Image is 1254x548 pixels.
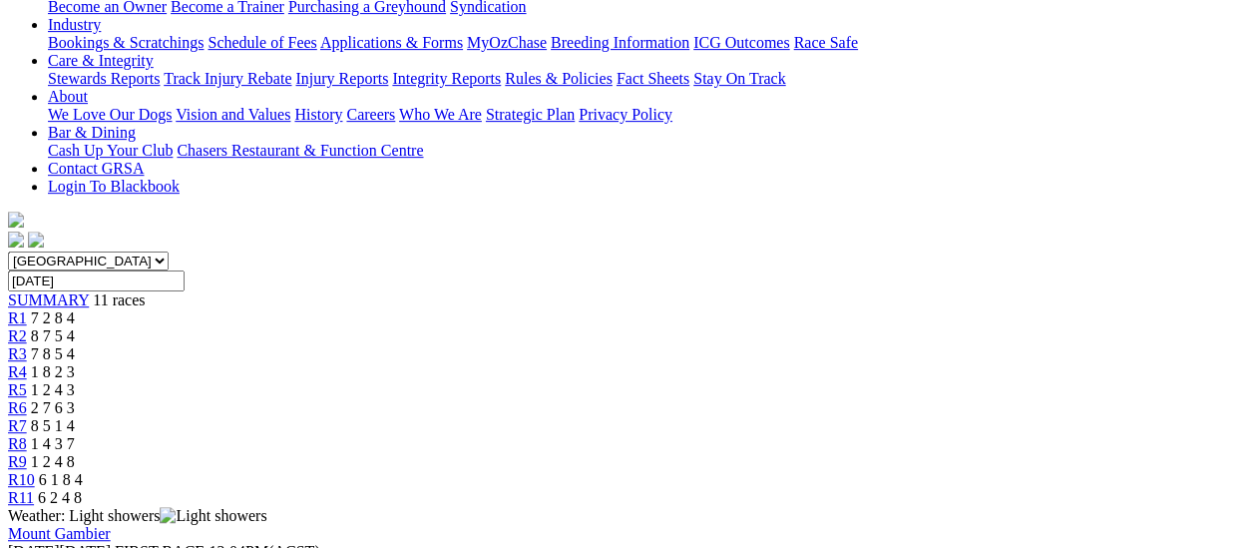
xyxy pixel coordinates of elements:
span: 6 1 8 4 [39,471,83,488]
a: Integrity Reports [392,70,501,87]
div: About [48,106,1246,124]
div: Industry [48,34,1246,52]
a: SUMMARY [8,291,89,308]
a: About [48,88,88,105]
a: R2 [8,327,27,344]
a: Privacy Policy [579,106,672,123]
img: facebook.svg [8,232,24,248]
div: Bar & Dining [48,142,1246,160]
span: 7 8 5 4 [31,345,75,362]
a: R9 [8,453,27,470]
span: 6 2 4 8 [38,489,82,506]
a: R3 [8,345,27,362]
a: We Love Our Dogs [48,106,172,123]
a: R11 [8,489,34,506]
a: Rules & Policies [505,70,613,87]
a: Strategic Plan [486,106,575,123]
span: 2 7 6 3 [31,399,75,416]
img: Light showers [160,507,266,525]
span: 11 races [93,291,145,308]
a: Race Safe [793,34,857,51]
a: Contact GRSA [48,160,144,177]
a: ICG Outcomes [693,34,789,51]
a: Injury Reports [295,70,388,87]
a: Track Injury Rebate [164,70,291,87]
img: twitter.svg [28,232,44,248]
span: 1 2 4 3 [31,381,75,398]
a: Breeding Information [551,34,689,51]
a: Mount Gambier [8,525,111,542]
a: Care & Integrity [48,52,154,69]
span: 1 4 3 7 [31,435,75,452]
a: Applications & Forms [320,34,463,51]
a: R6 [8,399,27,416]
a: Schedule of Fees [208,34,316,51]
a: R5 [8,381,27,398]
a: R10 [8,471,35,488]
a: Bar & Dining [48,124,136,141]
a: Login To Blackbook [48,178,180,195]
img: logo-grsa-white.png [8,212,24,228]
a: Fact Sheets [617,70,689,87]
a: R7 [8,417,27,434]
a: R4 [8,363,27,380]
span: 7 2 8 4 [31,309,75,326]
a: Cash Up Your Club [48,142,173,159]
span: Weather: Light showers [8,507,267,524]
input: Select date [8,271,185,291]
div: Care & Integrity [48,70,1246,88]
a: Stay On Track [693,70,785,87]
a: Bookings & Scratchings [48,34,204,51]
a: Vision and Values [176,106,290,123]
a: Industry [48,16,101,33]
a: R1 [8,309,27,326]
a: R8 [8,435,27,452]
a: Who We Are [399,106,482,123]
a: History [294,106,342,123]
a: Stewards Reports [48,70,160,87]
span: 1 2 4 8 [31,453,75,470]
a: MyOzChase [467,34,547,51]
span: 1 8 2 3 [31,363,75,380]
a: Chasers Restaurant & Function Centre [177,142,423,159]
span: 8 5 1 4 [31,417,75,434]
span: 8 7 5 4 [31,327,75,344]
a: Careers [346,106,395,123]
